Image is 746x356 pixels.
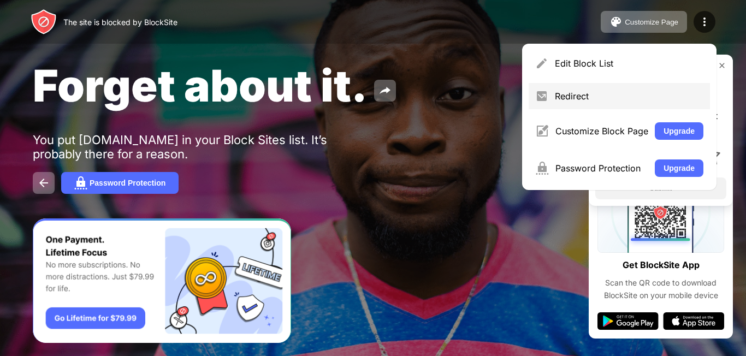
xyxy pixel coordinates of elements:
[33,218,291,343] iframe: Banner
[33,133,370,161] div: You put [DOMAIN_NAME] in your Block Sites list. It’s probably there for a reason.
[378,84,392,97] img: share.svg
[555,58,703,69] div: Edit Block List
[555,163,648,174] div: Password Protection
[37,176,50,189] img: back.svg
[555,126,648,137] div: Customize Block Page
[33,59,368,112] span: Forget about it.
[655,122,703,140] button: Upgrade
[609,15,623,28] img: pallet.svg
[90,179,165,187] div: Password Protection
[74,176,87,189] img: password.svg
[597,312,659,330] img: google-play.svg
[655,159,703,177] button: Upgrade
[625,18,678,26] div: Customize Page
[663,312,724,330] img: app-store.svg
[535,162,549,175] img: menu-password.svg
[601,11,687,33] button: Customize Page
[61,172,179,194] button: Password Protection
[698,15,711,28] img: menu-icon.svg
[597,277,724,301] div: Scan the QR code to download BlockSite on your mobile device
[623,257,700,273] div: Get BlockSite App
[535,124,549,138] img: menu-customize.svg
[535,90,548,103] img: menu-redirect.svg
[535,57,548,70] img: menu-pencil.svg
[718,61,726,70] img: rate-us-close.svg
[63,17,177,27] div: The site is blocked by BlockSite
[31,9,57,35] img: header-logo.svg
[555,91,703,102] div: Redirect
